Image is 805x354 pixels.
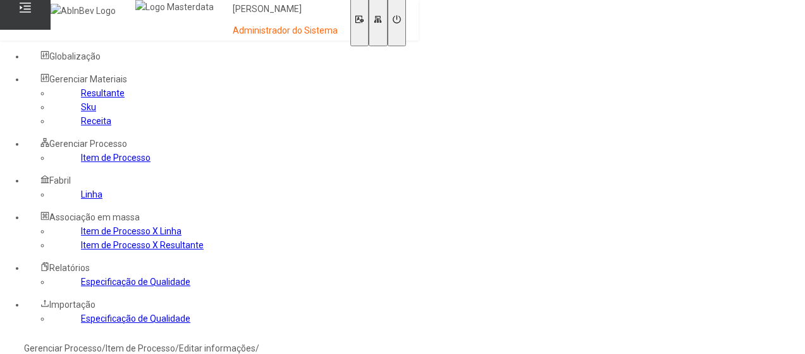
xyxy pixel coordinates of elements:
[81,226,181,236] a: Item de Processo X Linha
[102,343,106,353] nz-breadcrumb-separator: /
[233,3,338,16] p: [PERSON_NAME]
[49,300,95,310] span: Importação
[175,343,179,353] nz-breadcrumb-separator: /
[81,153,151,163] a: Item de Processo
[49,263,90,273] span: Relatórios
[49,74,127,84] span: Gerenciar Materiais
[51,4,116,18] img: AbInBev Logo
[81,240,204,250] a: Item de Processo X Resultante
[255,343,259,353] nz-breadcrumb-separator: /
[49,139,127,149] span: Gerenciar Processo
[49,175,71,186] span: Fabril
[81,277,190,287] a: Especificação de Qualidade
[106,343,175,353] a: Item de Processo
[49,51,101,61] span: Globalização
[49,212,140,222] span: Associação em massa
[81,88,125,98] a: Resultante
[81,189,102,199] a: Linha
[81,116,111,126] a: Receita
[81,313,190,324] a: Especificação de Qualidade
[81,102,96,112] a: Sku
[233,25,338,37] p: Administrador do Sistema
[179,343,255,353] a: Editar informações
[24,343,102,353] a: Gerenciar Processo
